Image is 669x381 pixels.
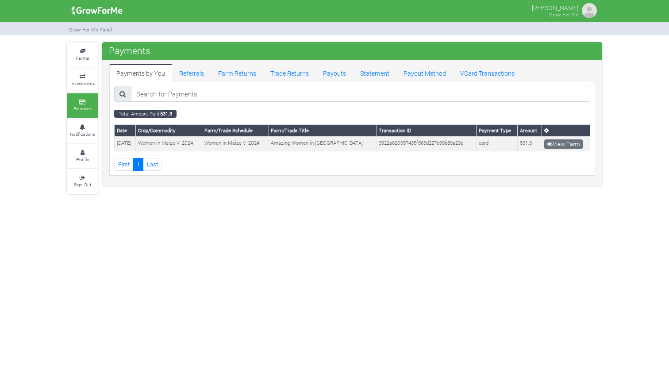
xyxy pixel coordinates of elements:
a: Farm Returns [211,64,263,81]
small: Profile [76,156,89,162]
img: growforme image [581,2,598,19]
th: Farm/Trade Schedule [202,125,269,137]
img: growforme image [69,2,126,19]
a: Finances [67,93,98,118]
th: Payment Type [477,125,518,137]
a: Trade Returns [263,64,316,81]
td: Amazing Women in [GEOGRAPHIC_DATA] [269,137,377,151]
nav: Page Navigation [114,158,590,171]
th: Farm/Trade Title [269,125,377,137]
span: Payments [107,42,153,59]
a: Sign Out [67,169,98,193]
a: Notifications [67,119,98,143]
small: Sign Out [74,181,91,188]
small: Total Amount Paid: [114,110,177,118]
td: Women in Maize V_2024 [136,137,202,151]
small: Grow For Me Panel [69,26,112,33]
td: Women in Maize V_2024 [202,137,269,151]
th: Date [115,125,136,137]
a: Referrals [172,64,211,81]
td: card [477,137,518,151]
b: 531.3 [160,110,172,117]
td: 3922a620957435f563d227e99b89a23e [377,137,476,151]
small: Finances [73,105,92,112]
a: Profile [67,144,98,168]
input: Search for Payments [131,86,590,102]
small: Grow For Me [549,11,578,18]
th: Crop/Commodity [136,125,202,137]
a: Statement [353,64,396,81]
a: First [114,158,133,171]
th: Transaction ID [377,125,476,137]
a: Investments [67,68,98,92]
small: Notifications [70,131,95,137]
small: Farms [76,55,89,61]
small: Investments [70,80,95,86]
td: [DATE] [115,137,136,151]
a: Payouts [316,64,353,81]
a: View Farm [544,139,583,149]
a: Last [143,158,161,171]
a: VCard Transactions [453,64,522,81]
a: 1 [133,158,143,171]
a: Payments by You [109,64,172,81]
th: Amount [518,125,542,137]
td: 531.3 [518,137,542,151]
p: [PERSON_NAME] [532,2,578,12]
a: Farms [67,42,98,67]
a: Payout Method [396,64,453,81]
